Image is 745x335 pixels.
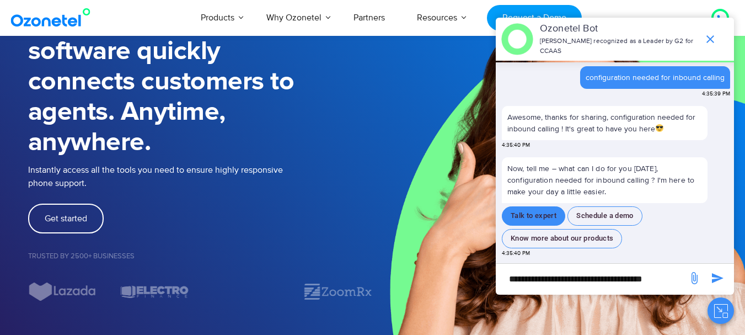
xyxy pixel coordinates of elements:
[120,282,189,301] div: 7 / 7
[702,90,730,98] span: 4:35:39 PM
[683,267,705,289] span: send message
[706,267,728,289] span: send message
[502,141,530,150] span: 4:35:40 PM
[28,282,98,301] img: Lazada
[28,163,373,190] p: Instantly access all the tools you need to ensure highly responsive phone support.
[502,206,565,226] button: Talk to expert
[501,23,533,55] img: header
[708,297,734,324] button: Close chat
[45,214,87,223] span: Get started
[507,111,702,135] p: Awesome, thanks for sharing, configuration needed for inbound calling ! It's great to have you here
[303,282,372,301] div: 2 / 7
[28,282,98,301] div: 6 / 7
[28,253,373,260] h5: Trusted by 2500+ Businesses
[211,285,281,299] div: 1 / 7
[586,72,725,83] div: configuration needed for inbound calling
[567,206,642,226] button: Schedule a demo
[28,6,373,158] h1: Inbound call center software quickly connects customers to agents. Anytime, anywhere.
[303,282,372,301] img: zoomrx
[540,22,698,36] p: Ozonetel Bot
[502,157,708,203] p: Now, tell me – what can I do for you [DATE], configuration needed for inbound calling ? I'm here ...
[502,249,530,258] span: 4:35:40 PM
[699,28,721,50] span: end chat or minimize
[501,269,682,289] div: new-msg-input
[120,282,189,301] img: electro
[540,36,698,56] p: [PERSON_NAME] recognized as a Leader by G2 for CCAAS
[28,282,373,301] div: Image Carousel
[487,5,581,31] a: Request a Demo
[502,229,622,248] button: Know more about our products
[28,204,104,233] a: Get started
[656,124,663,132] img: 😎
